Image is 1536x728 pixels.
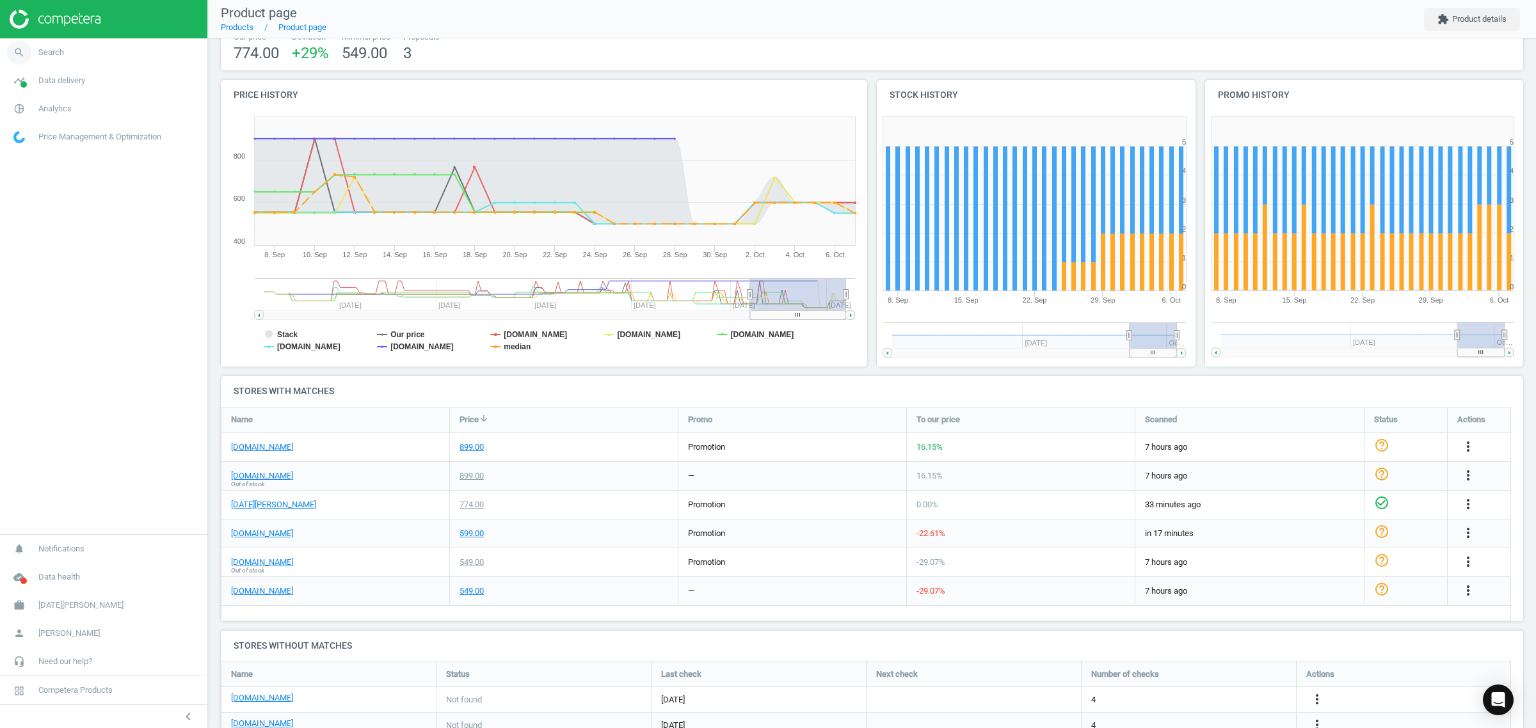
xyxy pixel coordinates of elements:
[221,631,1523,661] h4: Stores without matches
[1306,669,1334,680] span: Actions
[954,296,979,304] tspan: 15. Sep
[888,296,908,304] tspan: 8. Sep
[221,376,1523,406] h4: Stores with matches
[1510,283,1514,290] text: 0
[460,499,484,510] div: 774.00
[1510,167,1514,175] text: 4
[463,251,487,258] tspan: 18. Sep
[7,537,31,561] i: notifications
[688,585,694,597] div: —
[1460,439,1476,454] i: more_vert
[422,251,447,258] tspan: 16. Sep
[1374,524,1389,539] i: help_outline
[1374,553,1389,568] i: help_outline
[1460,583,1476,599] button: more_vert
[1460,439,1476,455] button: more_vert
[303,251,327,258] tspan: 10. Sep
[916,414,960,425] span: To our price
[1162,296,1180,304] tspan: 6. Oct
[661,669,701,680] span: Last check
[1182,167,1186,175] text: 4
[7,565,31,589] i: cloud_done
[503,251,527,258] tspan: 20. Sep
[38,656,92,667] span: Need our help?
[1309,692,1325,707] i: more_vert
[1510,196,1514,204] text: 3
[221,80,867,110] h4: Price history
[1490,296,1508,304] tspan: 6. Oct
[1460,468,1476,484] button: more_vert
[277,342,340,351] tspan: [DOMAIN_NAME]
[38,684,113,696] span: Competera Products
[1023,296,1047,304] tspan: 22. Sep
[234,194,245,202] text: 600
[342,251,367,258] tspan: 12. Sep
[916,442,943,452] span: 16.15 %
[7,593,31,617] i: work
[688,442,725,452] span: promotion
[1091,296,1115,304] tspan: 29. Sep
[390,330,425,339] tspan: Our price
[231,441,293,453] a: [DOMAIN_NAME]
[504,342,531,351] tspan: median
[1169,339,1185,347] tspan: Oc…
[38,628,100,639] span: [PERSON_NAME]
[1182,196,1186,204] text: 3
[460,528,484,539] div: 599.00
[1091,669,1159,680] span: Number of checks
[13,131,25,143] img: wGWNvw8QSZomAAAAABJRU5ErkJggg==
[277,330,298,339] tspan: Stack
[1460,554,1476,571] button: more_vert
[688,470,694,482] div: —
[1460,554,1476,569] i: more_vert
[1374,438,1389,453] i: help_outline
[1145,470,1354,482] span: 7 hours ago
[231,585,293,597] a: [DOMAIN_NAME]
[1205,80,1524,110] h4: Promo history
[38,543,84,555] span: Notifications
[1145,499,1354,510] span: 33 minutes ago
[7,68,31,93] i: timeline
[1460,583,1476,598] i: more_vert
[38,131,161,143] span: Price Management & Optimization
[688,557,725,567] span: promotion
[10,10,100,29] img: ajHJNr6hYgQAAAAASUVORK5CYII=
[1374,466,1389,482] i: help_outline
[38,103,72,115] span: Analytics
[1424,8,1520,31] button: extensionProduct details
[172,708,204,725] button: chevron_left
[703,251,727,258] tspan: 30. Sep
[479,413,489,423] i: arrow_downward
[543,251,567,258] tspan: 22. Sep
[1145,528,1354,539] span: in 17 minutes
[688,528,725,538] span: promotion
[1374,495,1389,510] i: check_circle_outline
[278,22,326,32] a: Product page
[1374,582,1389,597] i: help_outline
[234,44,279,62] span: 774.00
[390,342,454,351] tspan: [DOMAIN_NAME]
[1437,13,1449,25] i: extension
[264,251,285,258] tspan: 8. Sep
[1460,496,1476,513] button: more_vert
[623,251,647,258] tspan: 26. Sep
[1145,414,1177,425] span: Scanned
[460,585,484,597] div: 549.00
[38,47,64,58] span: Search
[1350,296,1375,304] tspan: 22. Sep
[1497,339,1513,347] tspan: Oc…
[460,414,479,425] span: Price
[1145,585,1354,597] span: 7 hours ago
[786,251,804,258] tspan: 4. Oct
[1091,694,1096,706] span: 4
[7,97,31,121] i: pie_chart_outlined
[231,470,293,482] a: [DOMAIN_NAME]
[1460,468,1476,483] i: more_vert
[916,557,945,567] span: -29.07 %
[661,694,856,706] span: [DATE]
[231,557,293,568] a: [DOMAIN_NAME]
[460,557,484,568] div: 549.00
[746,251,764,258] tspan: 2. Oct
[663,251,687,258] tspan: 28. Sep
[7,649,31,674] i: headset_mic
